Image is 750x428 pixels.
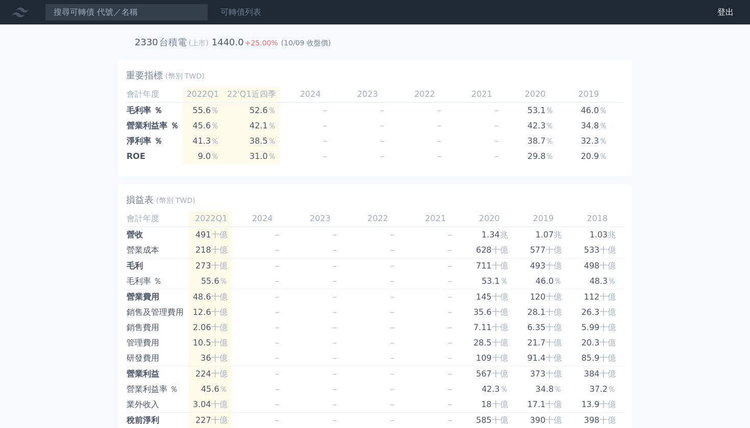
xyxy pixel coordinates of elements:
span: － [446,415,454,425]
td: 567 [462,366,516,382]
span: ％ [219,384,228,394]
td: 2018 [615,87,669,102]
td: 營業利益率 ％ [126,118,183,133]
span: － [492,121,501,130]
td: 2021 [452,87,509,102]
td: 31.0 [223,149,280,164]
span: － [388,292,396,302]
span: 十億 [492,292,508,302]
span: 十億 [211,338,228,347]
td: 營業費用 [126,289,188,305]
span: － [388,245,396,255]
td: 46.0 [562,102,615,118]
td: 毛利率 ％ [126,102,183,118]
span: － [435,105,443,115]
td: 業外收入 [126,397,188,413]
td: 21.7 [516,335,570,351]
span: ％ [268,105,276,115]
h2: 重要指標 [126,68,163,83]
td: 20.9 [562,149,615,164]
span: ％ [608,276,616,286]
td: 628 [462,243,516,258]
span: － [331,369,339,379]
span: － [446,399,454,409]
span: － [273,276,281,286]
h2: 損益表 [126,193,154,207]
span: ％ [545,105,554,115]
span: － [446,245,454,255]
span: － [331,230,339,239]
span: － [331,415,339,425]
span: 兆 [608,230,616,239]
a: 可轉債列表 [220,7,261,17]
span: － [321,105,329,115]
h2: 2330 [135,35,158,49]
span: 十億 [545,399,562,409]
td: 28.5 [462,335,516,351]
td: 48.3 [570,274,624,289]
span: － [388,276,396,286]
span: (10/09 收盤價) [281,39,331,47]
span: － [331,353,339,363]
span: 十億 [545,338,562,347]
span: 十億 [545,369,562,379]
td: 493 [516,258,570,274]
span: 2022Q1 [187,89,219,99]
span: 十億 [211,245,228,255]
td: 34.8 [516,382,570,397]
span: ％ [599,105,607,115]
td: 營業成本 [126,243,188,258]
span: 十億 [492,399,508,409]
span: － [273,245,281,255]
span: 十億 [599,292,616,302]
td: 18 [462,397,516,413]
input: 搜尋可轉債 代號／名稱 [45,4,208,21]
span: 十億 [545,415,562,425]
td: 營業利益 [126,366,188,382]
span: － [331,307,339,317]
span: － [321,136,329,146]
span: － [273,384,281,394]
td: 491 [188,227,231,243]
span: － [331,292,339,302]
span: ％ [545,136,554,146]
span: 十億 [211,353,228,363]
td: 37.2 [570,382,624,397]
span: － [273,369,281,379]
span: － [446,276,454,286]
span: － [388,323,396,332]
td: 53.1 [509,102,562,118]
span: － [378,105,386,115]
td: 498 [570,258,624,274]
td: 46.0 [516,274,570,289]
span: － [273,415,281,425]
span: 十億 [545,292,562,302]
span: － [331,338,339,347]
td: 273 [188,258,231,274]
td: 12.6 [188,305,231,320]
span: － [273,230,281,239]
td: 2019 [562,87,615,102]
span: 十億 [599,415,616,425]
td: 營收 [126,227,188,243]
span: 十億 [211,230,228,239]
span: － [331,261,339,271]
span: 十億 [545,323,562,332]
span: 十億 [545,307,562,317]
td: 1.34 [462,227,516,243]
span: 兆 [554,230,562,239]
td: 2023 [289,211,347,227]
span: － [273,353,281,363]
span: － [273,338,281,347]
td: 36 [188,351,231,366]
span: － [388,230,396,239]
td: 384 [570,366,624,382]
span: ％ [500,384,508,394]
span: 十億 [545,261,562,271]
td: 毛利 [126,258,188,274]
span: ％ [608,384,616,394]
span: 十億 [599,353,616,363]
td: 55.6 [188,274,231,289]
span: 十億 [492,245,508,255]
span: 十億 [599,307,616,317]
